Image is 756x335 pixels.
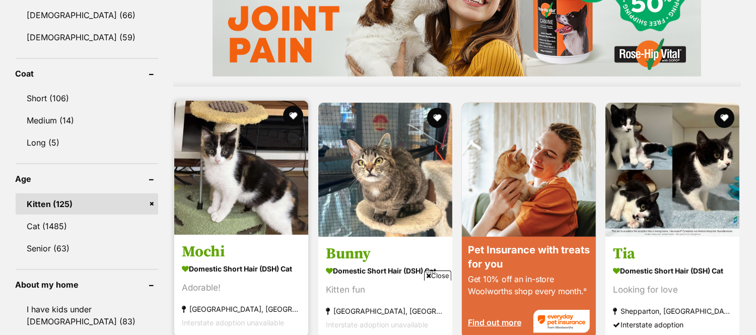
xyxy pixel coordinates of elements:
[16,238,159,259] a: Senior (63)
[182,318,284,327] span: Interstate adoption unavailable
[16,174,159,183] header: Age
[715,108,735,128] button: favourite
[16,5,159,26] a: [DEMOGRAPHIC_DATA] (66)
[613,244,732,263] h3: Tia
[613,283,732,297] div: Looking for love
[613,263,732,278] strong: Domestic Short Hair (DSH) Cat
[182,261,301,276] strong: Domestic Short Hair (DSH) Cat
[195,285,562,330] iframe: Advertisement
[16,299,159,332] a: I have kids under [DEMOGRAPHIC_DATA] (83)
[182,242,301,261] h3: Mochi
[613,304,732,318] strong: Shepparton, [GEOGRAPHIC_DATA]
[427,108,447,128] button: favourite
[16,280,159,289] header: About my home
[16,27,159,48] a: [DEMOGRAPHIC_DATA] (59)
[174,101,308,235] img: Mochi - Domestic Short Hair (DSH) Cat
[182,281,301,295] div: Adorable!
[326,244,445,263] h3: Bunny
[16,69,159,78] header: Coat
[613,318,732,331] div: Interstate adoption
[318,103,452,237] img: Bunny - Domestic Short Hair (DSH) Cat
[16,110,159,131] a: Medium (14)
[605,103,739,237] img: Tia - Domestic Short Hair (DSH) Cat
[16,216,159,237] a: Cat (1485)
[16,193,159,215] a: Kitten (125)
[182,302,301,316] strong: [GEOGRAPHIC_DATA], [GEOGRAPHIC_DATA]
[16,132,159,153] a: Long (5)
[424,271,451,281] span: Close
[326,263,445,278] strong: Domestic Short Hair (DSH) Cat
[16,88,159,109] a: Short (106)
